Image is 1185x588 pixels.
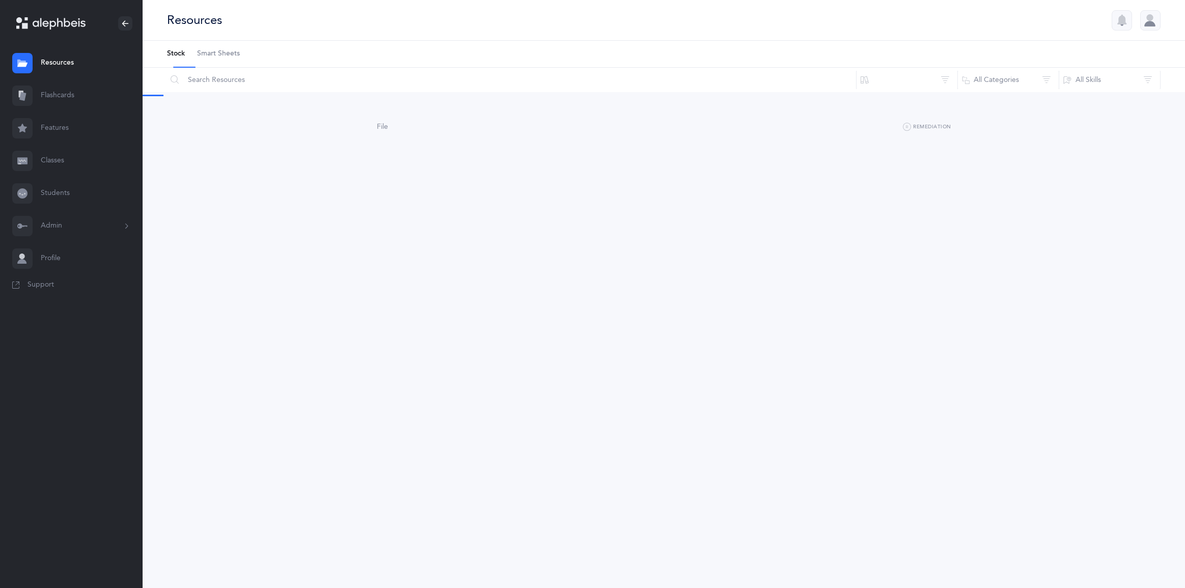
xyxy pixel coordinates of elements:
span: Smart Sheets [197,49,240,59]
button: Remediation [903,121,951,133]
span: File [377,123,388,131]
button: All Skills [1059,68,1161,92]
button: All Categories [957,68,1059,92]
input: Search Resources [167,68,857,92]
div: Resources [167,12,222,29]
span: Support [27,280,54,290]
